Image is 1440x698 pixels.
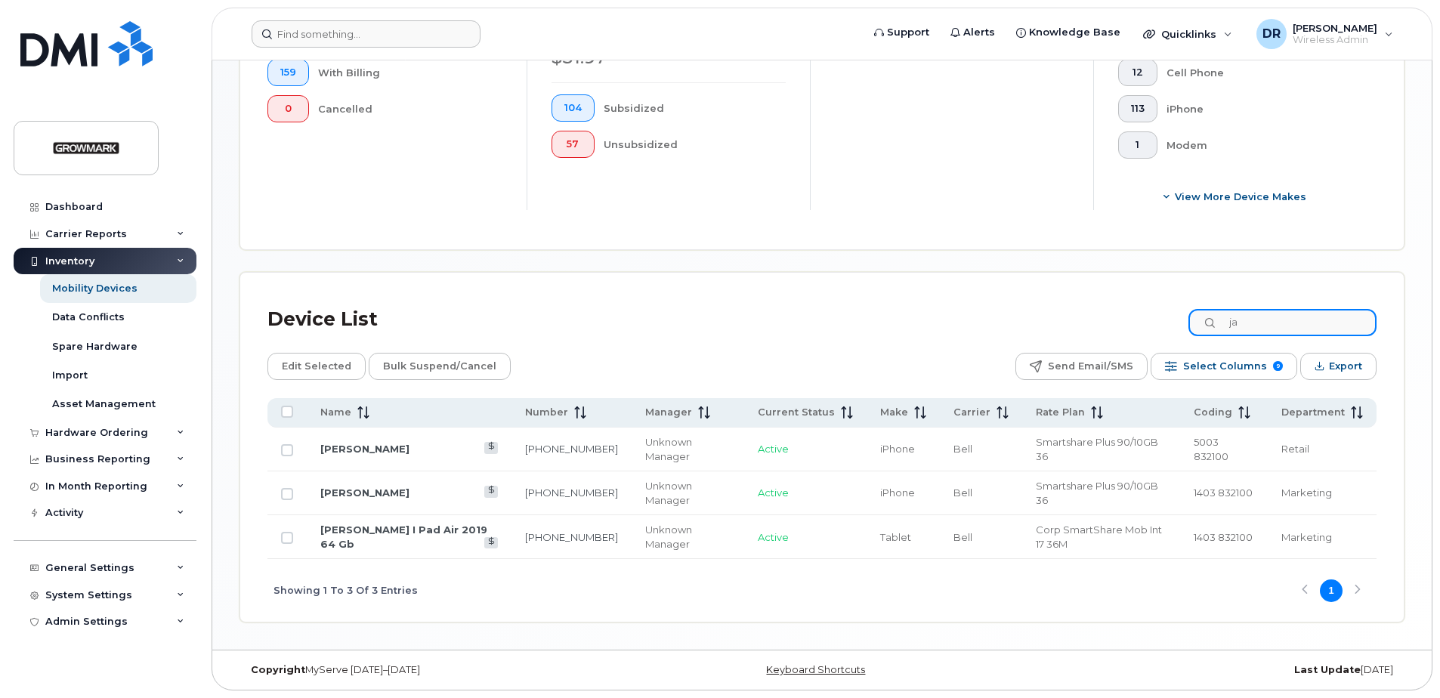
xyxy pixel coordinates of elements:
[280,103,296,115] span: 0
[320,523,487,550] a: [PERSON_NAME] I Pad Air 2019 64 Gb
[1161,28,1216,40] span: Quicklinks
[1194,436,1228,462] span: 5003 832100
[887,25,929,40] span: Support
[1194,406,1232,419] span: Coding
[252,20,481,48] input: Find something...
[758,443,789,455] span: Active
[1167,131,1353,159] div: Modem
[864,17,940,48] a: Support
[1167,59,1353,86] div: Cell Phone
[282,355,351,378] span: Edit Selected
[251,664,305,675] strong: Copyright
[1188,309,1377,336] input: Search Device List ...
[758,531,789,543] span: Active
[484,537,499,548] a: View Last Bill
[645,523,730,551] div: Unknown Manager
[880,531,911,543] span: Tablet
[604,94,786,122] div: Subsidized
[484,442,499,453] a: View Last Bill
[564,138,582,150] span: 57
[1006,17,1131,48] a: Knowledge Base
[953,531,972,543] span: Bell
[1300,353,1377,380] button: Export
[320,443,409,455] a: [PERSON_NAME]
[1133,19,1243,49] div: Quicklinks
[1036,436,1158,462] span: Smartshare Plus 90/10GB 36
[1273,361,1283,371] span: 9
[1016,664,1404,676] div: [DATE]
[1036,523,1162,550] span: Corp SmartShare Mob Int 17 36M
[267,95,309,122] button: 0
[766,664,865,675] a: Keyboard Shortcuts
[552,131,595,158] button: 57
[1293,34,1377,46] span: Wireless Admin
[525,443,618,455] a: [PHONE_NUMBER]
[1131,139,1145,151] span: 1
[273,579,418,602] span: Showing 1 To 3 Of 3 Entries
[280,66,296,79] span: 159
[369,353,511,380] button: Bulk Suspend/Cancel
[267,300,378,339] div: Device List
[880,406,908,419] span: Make
[1015,353,1148,380] button: Send Email/SMS
[318,59,503,86] div: With Billing
[1293,22,1377,34] span: [PERSON_NAME]
[1194,531,1253,543] span: 1403 832100
[1167,95,1353,122] div: iPhone
[552,94,595,122] button: 104
[1294,664,1361,675] strong: Last Update
[318,95,503,122] div: Cancelled
[1036,406,1085,419] span: Rate Plan
[320,486,409,499] a: [PERSON_NAME]
[1194,486,1253,499] span: 1403 832100
[1118,59,1157,86] button: 12
[1118,183,1352,210] button: View More Device Makes
[267,353,366,380] button: Edit Selected
[1118,95,1157,122] button: 113
[645,406,692,419] span: Manager
[1320,579,1343,602] button: Page 1
[1151,353,1297,380] button: Select Columns 9
[1048,355,1133,378] span: Send Email/SMS
[1329,355,1362,378] span: Export
[880,486,915,499] span: iPhone
[1262,25,1281,43] span: DR
[1131,66,1145,79] span: 12
[758,406,835,419] span: Current Status
[525,406,568,419] span: Number
[1281,486,1332,499] span: Marketing
[1036,480,1158,506] span: Smartshare Plus 90/10GB 36
[645,479,730,507] div: Unknown Manager
[267,59,309,86] button: 159
[239,664,628,676] div: MyServe [DATE]–[DATE]
[1175,190,1306,204] span: View More Device Makes
[1281,531,1332,543] span: Marketing
[1281,406,1345,419] span: Department
[525,486,618,499] a: [PHONE_NUMBER]
[758,486,789,499] span: Active
[1281,443,1309,455] span: Retail
[953,443,972,455] span: Bell
[963,25,995,40] span: Alerts
[320,406,351,419] span: Name
[1183,355,1267,378] span: Select Columns
[564,102,582,114] span: 104
[383,355,496,378] span: Bulk Suspend/Cancel
[525,531,618,543] a: [PHONE_NUMBER]
[940,17,1006,48] a: Alerts
[1118,131,1157,159] button: 1
[645,435,730,463] div: Unknown Manager
[1131,103,1145,115] span: 113
[953,486,972,499] span: Bell
[1029,25,1120,40] span: Knowledge Base
[953,406,990,419] span: Carrier
[484,486,499,497] a: View Last Bill
[880,443,915,455] span: iPhone
[1246,19,1404,49] div: Dan Rothwell
[604,131,786,158] div: Unsubsidized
